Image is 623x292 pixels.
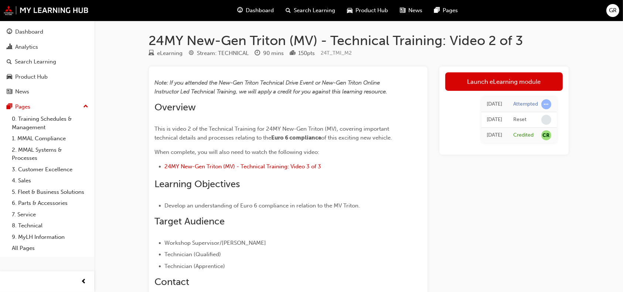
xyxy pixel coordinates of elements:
[149,50,154,57] span: learningResourceType_ELEARNING-icon
[189,49,249,58] div: Stream
[443,6,458,15] span: Pages
[9,144,91,164] a: 2. MMAL Systems & Processes
[165,202,360,209] span: Develop an understanding of Euro 6 compliance in relation to the MV Triton.
[272,134,321,141] span: Euro 6 compliance
[280,3,341,18] a: search-iconSearch Learning
[290,50,296,57] span: podium-icon
[149,32,569,49] h1: 24MY New-Gen Triton (MV) - Technical Training: Video 2 of 3
[514,132,534,139] div: Credited
[7,89,12,95] span: news-icon
[299,49,315,58] div: 150 pts
[165,163,321,170] a: 24MY New-Gen Triton (MV) - Technical Training: Video 3 of 3
[3,55,91,69] a: Search Learning
[81,277,87,286] span: prev-icon
[400,6,405,15] span: news-icon
[165,251,221,258] span: Technician (Qualified)
[7,104,12,110] span: pages-icon
[263,49,284,58] div: 90 mins
[197,49,249,58] div: Stream: TECHNICAL
[9,231,91,243] a: 9. MyLH Information
[3,85,91,99] a: News
[3,100,91,114] button: Pages
[7,44,12,51] span: chart-icon
[434,6,440,15] span: pages-icon
[157,49,183,58] div: eLearning
[286,6,291,15] span: search-icon
[321,134,392,141] span: of this exciting new vehicle.
[541,130,551,140] span: null-icon
[15,73,48,81] div: Product Hub
[9,164,91,175] a: 3. Customer Excellence
[3,25,91,39] a: Dashboard
[9,220,91,231] a: 8. Technical
[408,6,422,15] span: News
[15,28,43,36] div: Dashboard
[321,50,352,56] span: Learning resource code
[9,175,91,186] a: 4. Sales
[15,87,29,96] div: News
[155,79,388,95] span: Note: If you attended the New-Gen Triton Technical Drive Event or New-Gen Triton Online Instructo...
[155,178,240,190] span: Learning Objectives
[155,276,190,288] span: Contact
[9,209,91,220] a: 7. Service
[487,100,503,109] div: Fri Jul 18 2025 07:58:10 GMT+0800 (Australian Western Standard Time)
[3,24,91,100] button: DashboardAnalyticsSearch LearningProduct HubNews
[514,101,538,108] div: Attempted
[155,102,196,113] span: Overview
[428,3,464,18] a: pages-iconPages
[609,6,617,15] span: GR
[541,115,551,125] span: learningRecordVerb_NONE-icon
[294,6,335,15] span: Search Learning
[3,40,91,54] a: Analytics
[9,186,91,198] a: 5. Fleet & Business Solutions
[15,103,30,111] div: Pages
[514,116,527,123] div: Reset
[4,6,89,15] img: mmal
[347,6,353,15] span: car-icon
[487,131,503,140] div: Wed Feb 21 2024 13:00:00 GMT+0800 (Australian Western Standard Time)
[9,243,91,254] a: All Pages
[155,149,320,155] span: When complete, you will also need to watch the following video:
[9,113,91,133] a: 0. Training Schedules & Management
[149,49,183,58] div: Type
[3,70,91,84] a: Product Hub
[231,3,280,18] a: guage-iconDashboard
[155,216,225,227] span: Target Audience
[341,3,394,18] a: car-iconProduct Hub
[355,6,388,15] span: Product Hub
[255,49,284,58] div: Duration
[487,116,503,124] div: Mon Jul 14 2025 15:34:17 GMT+0800 (Australian Western Standard Time)
[15,43,38,51] div: Analytics
[165,240,266,246] span: Workshop Supervisor/[PERSON_NAME]
[9,197,91,209] a: 6. Parts & Accessories
[15,58,56,66] div: Search Learning
[7,59,12,65] span: search-icon
[290,49,315,58] div: Points
[165,263,225,269] span: Technician (Apprentice)
[237,6,243,15] span: guage-icon
[7,74,12,80] span: car-icon
[7,29,12,35] span: guage-icon
[246,6,274,15] span: Dashboard
[189,50,194,57] span: target-icon
[606,4,619,17] button: GR
[155,126,391,141] span: This is video 2 of the Technical Training for 24MY New-Gen Triton (MV), covering important techni...
[541,99,551,109] span: learningRecordVerb_ATTEMPT-icon
[9,133,91,144] a: 1. MMAL Compliance
[445,72,563,91] a: Launch eLearning module
[255,50,261,57] span: clock-icon
[394,3,428,18] a: news-iconNews
[83,102,88,111] span: up-icon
